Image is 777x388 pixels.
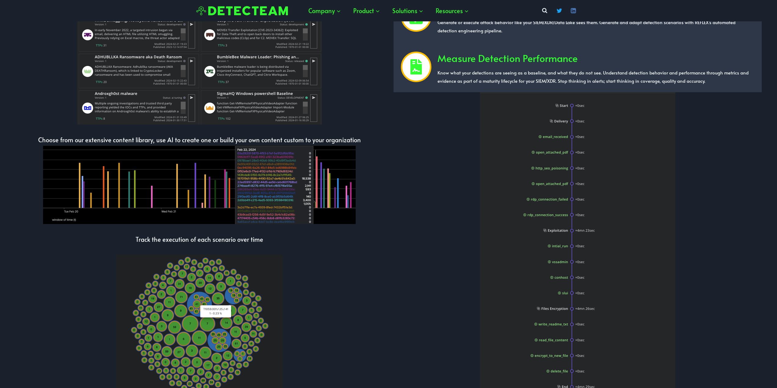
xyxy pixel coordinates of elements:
[430,2,475,20] button: Child menu of Resources
[21,234,378,245] p: Track the execution of each scenario over time
[21,134,378,145] p: Choose from our extensive content library, use AI to create one or build your own content custom ...
[347,2,386,20] button: Child menu of Product
[438,68,755,85] p: Know what your detections are seeing as a baseline, and what they do not see. Understand detectio...
[567,5,579,17] a: Linkedin
[539,5,550,16] button: View Search Form
[553,5,565,17] a: Twitter
[43,145,356,224] img: observability metrics and execution from Detecteam
[386,2,430,20] button: Child menu of Solutions
[196,6,288,16] img: Detecteam
[302,2,475,20] nav: Primary
[438,18,755,34] p: Generate or execute attack behavior like your SIEM/XDR/Data Lake sees them. Generate and adapt de...
[302,2,347,20] button: Child menu of Company
[438,51,755,65] h3: Measure Detection Performance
